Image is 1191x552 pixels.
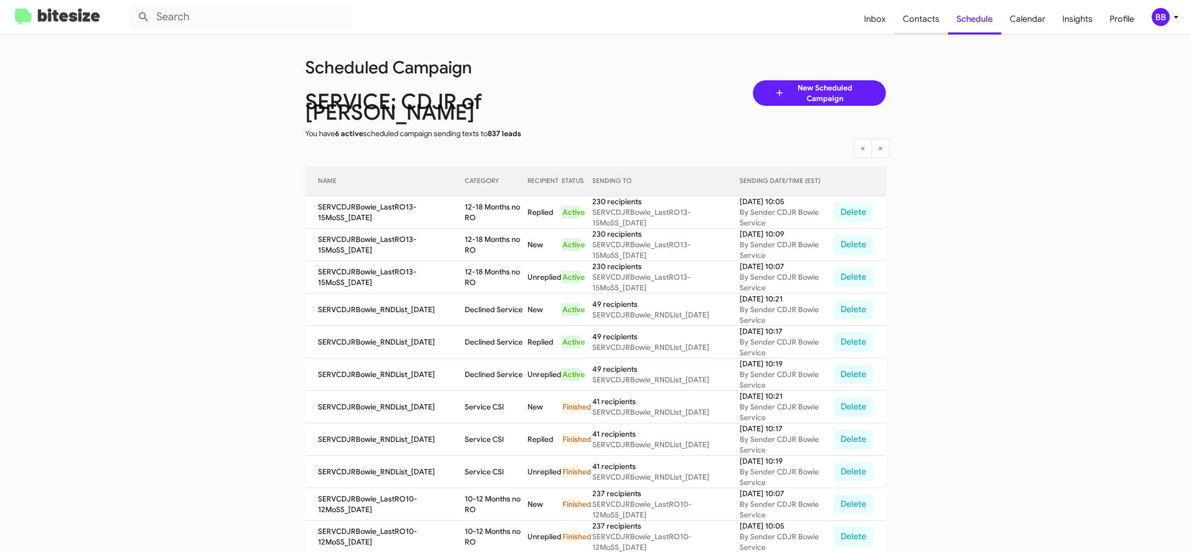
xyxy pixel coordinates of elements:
div: SERVCDJRBowie_RNDList_[DATE] [592,310,739,320]
div: [DATE] 10:19 [740,358,834,369]
div: Active [561,238,580,251]
td: New [527,229,561,261]
a: Insights [1054,4,1101,35]
div: You have scheduled campaign sending texts to [297,128,603,139]
td: SERVCDJRBowie_RNDList_[DATE] [305,423,465,456]
button: Delete [834,397,873,417]
button: Delete [834,332,873,352]
button: Delete [834,429,873,449]
div: Active [561,271,580,283]
span: » [878,143,883,153]
td: Service CSI [465,423,527,456]
th: SENDING DATE/TIME (EST) [740,166,834,196]
td: Replied [527,423,561,456]
td: SERVCDJRBowie_LastRO13-15MoSS_[DATE] [305,261,465,294]
td: 12-18 Months no RO [465,229,527,261]
div: By Sender CDJR Bowie Service [740,239,834,261]
td: 10-12 Months no RO [465,488,527,521]
div: Active [561,336,580,348]
div: Finished [561,465,580,478]
div: Active [561,206,580,219]
span: Inbox [855,4,894,35]
div: By Sender CDJR Bowie Service [740,337,834,358]
td: SERVCDJRBowie_RNDList_[DATE] [305,294,465,326]
button: Delete [834,235,873,255]
div: SERVCDJRBowie_LastRO10-12MoSS_[DATE] [592,499,739,520]
td: Unreplied [527,358,561,391]
td: New [527,294,561,326]
th: CATEGORY [465,166,527,196]
div: [DATE] 10:17 [740,326,834,337]
div: [DATE] 10:07 [740,488,834,499]
div: 230 recipients [592,196,739,207]
div: [DATE] 10:07 [740,261,834,272]
td: New [527,391,561,423]
td: SERVCDJRBowie_RNDList_[DATE] [305,358,465,391]
div: By Sender CDJR Bowie Service [740,369,834,390]
td: Unreplied [527,456,561,488]
div: [DATE] 10:21 [740,294,834,304]
nav: Page navigation example [854,139,890,158]
div: By Sender CDJR Bowie Service [740,466,834,488]
div: BB [1152,8,1170,26]
td: Unreplied [527,261,561,294]
button: Previous [854,139,872,158]
div: 230 recipients [592,261,739,272]
div: Finished [561,400,580,413]
button: BB [1143,8,1179,26]
div: SERVCDJRBowie_RNDList_[DATE] [592,374,739,385]
td: Declined Service [465,294,527,326]
span: 6 active [335,129,363,138]
button: Next [871,139,890,158]
span: « [861,143,865,153]
a: Profile [1101,4,1143,35]
a: New Scheduled Campaign [753,80,886,106]
td: 12-18 Months no RO [465,196,527,229]
td: 12-18 Months no RO [465,261,527,294]
button: Delete [834,267,873,287]
div: Finished [561,530,580,543]
td: SERVCDJRBowie_RNDList_[DATE] [305,326,465,358]
div: 41 recipients [592,461,739,472]
div: By Sender CDJR Bowie Service [740,499,834,520]
div: By Sender CDJR Bowie Service [740,207,834,228]
div: SERVCDJRBowie_RNDList_[DATE] [592,342,739,353]
td: SERVCDJRBowie_RNDList_[DATE] [305,456,465,488]
div: [DATE] 10:21 [740,391,834,402]
th: SENDING TO [592,166,739,196]
div: SERVCDJRBowie_LastRO13-15MoSS_[DATE] [592,207,739,228]
a: Schedule [948,4,1001,35]
div: 237 recipients [592,488,739,499]
th: STATUS [561,166,592,196]
td: Replied [527,196,561,229]
div: 41 recipients [592,429,739,439]
div: SERVICE: CDJR of [PERSON_NAME] [297,96,603,118]
th: RECIPIENT [527,166,561,196]
div: SERVCDJRBowie_LastRO13-15MoSS_[DATE] [592,239,739,261]
div: SERVCDJRBowie_RNDList_[DATE] [592,407,739,417]
div: 49 recipients [592,299,739,310]
span: Calendar [1001,4,1054,35]
button: Delete [834,299,873,320]
td: SERVCDJRBowie_LastRO13-15MoSS_[DATE] [305,196,465,229]
a: Contacts [894,4,948,35]
span: New Scheduled Campaign [785,82,865,104]
div: [DATE] 10:05 [740,521,834,531]
td: SERVCDJRBowie_LastRO10-12MoSS_[DATE] [305,488,465,521]
td: Replied [527,326,561,358]
button: Delete [834,526,873,547]
div: SERVCDJRBowie_LastRO13-15MoSS_[DATE] [592,272,739,293]
div: 237 recipients [592,521,739,531]
td: Declined Service [465,326,527,358]
div: [DATE] 10:09 [740,229,834,239]
div: 41 recipients [592,396,739,407]
button: Delete [834,494,873,514]
div: Finished [561,498,580,511]
td: SERVCDJRBowie_RNDList_[DATE] [305,391,465,423]
div: By Sender CDJR Bowie Service [740,434,834,455]
button: Delete [834,364,873,384]
div: Active [561,303,580,316]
